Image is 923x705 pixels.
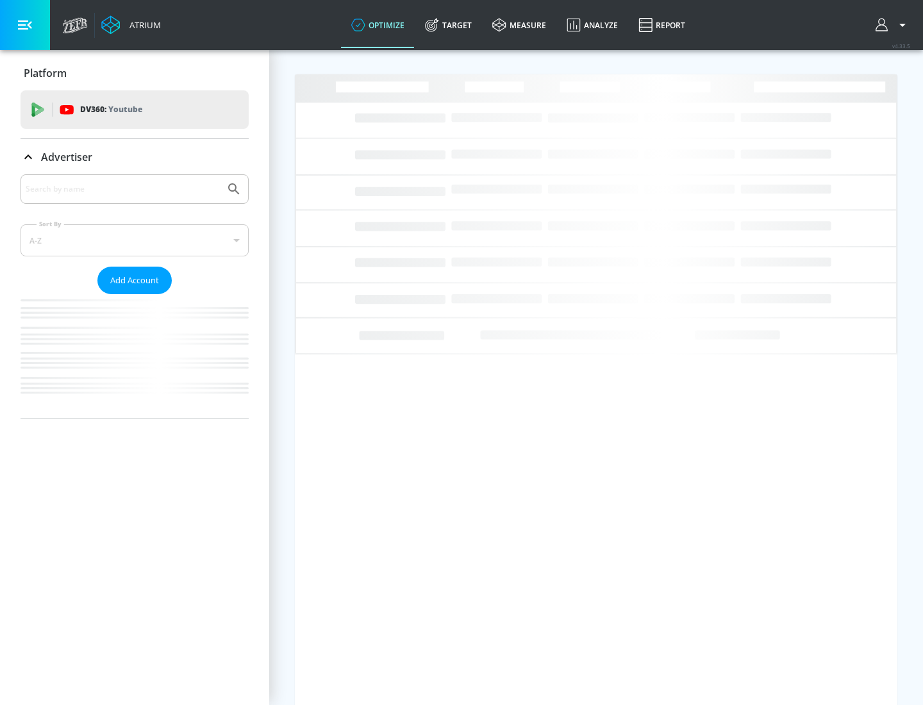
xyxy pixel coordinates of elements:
span: Add Account [110,273,159,288]
div: A-Z [21,224,249,256]
a: measure [482,2,556,48]
a: optimize [341,2,415,48]
div: Advertiser [21,174,249,419]
span: v 4.33.5 [892,42,910,49]
nav: list of Advertiser [21,294,249,419]
p: Youtube [108,103,142,116]
p: DV360: [80,103,142,117]
p: Advertiser [41,150,92,164]
input: Search by name [26,181,220,197]
a: Atrium [101,15,161,35]
a: Analyze [556,2,628,48]
label: Sort By [37,220,64,228]
div: Advertiser [21,139,249,175]
a: Report [628,2,695,48]
a: Target [415,2,482,48]
div: Atrium [124,19,161,31]
button: Add Account [97,267,172,294]
div: DV360: Youtube [21,90,249,129]
p: Platform [24,66,67,80]
div: Platform [21,55,249,91]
